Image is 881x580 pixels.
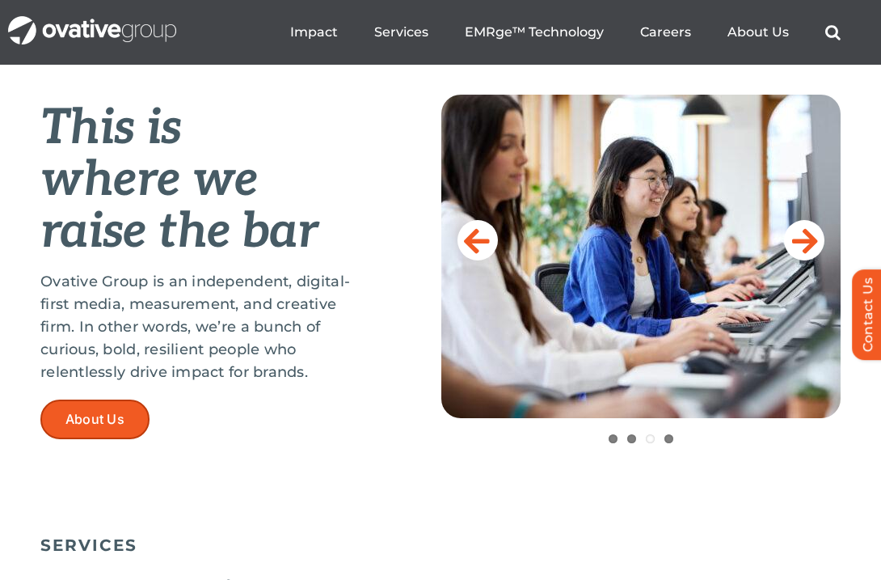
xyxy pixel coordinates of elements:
[727,24,789,40] a: About Us
[627,434,636,443] a: 2
[640,24,691,40] a: Careers
[40,400,150,439] a: About Us
[290,6,841,58] nav: Menu
[40,203,318,261] em: raise the bar
[609,434,618,443] a: 1
[8,15,176,30] a: OG_Full_horizontal_WHT
[65,412,124,427] span: About Us
[465,24,604,40] a: EMRge™ Technology
[664,434,673,443] a: 4
[40,151,258,210] em: where we
[290,24,338,40] a: Impact
[374,24,428,40] a: Services
[825,24,841,40] a: Search
[40,536,841,555] h5: SERVICES
[646,434,655,443] a: 3
[441,95,841,418] img: Home-Raise-the-Bar-3-scaled.jpg
[40,99,181,158] em: This is
[40,270,360,383] p: Ovative Group is an independent, digital-first media, measurement, and creative firm. In other wo...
